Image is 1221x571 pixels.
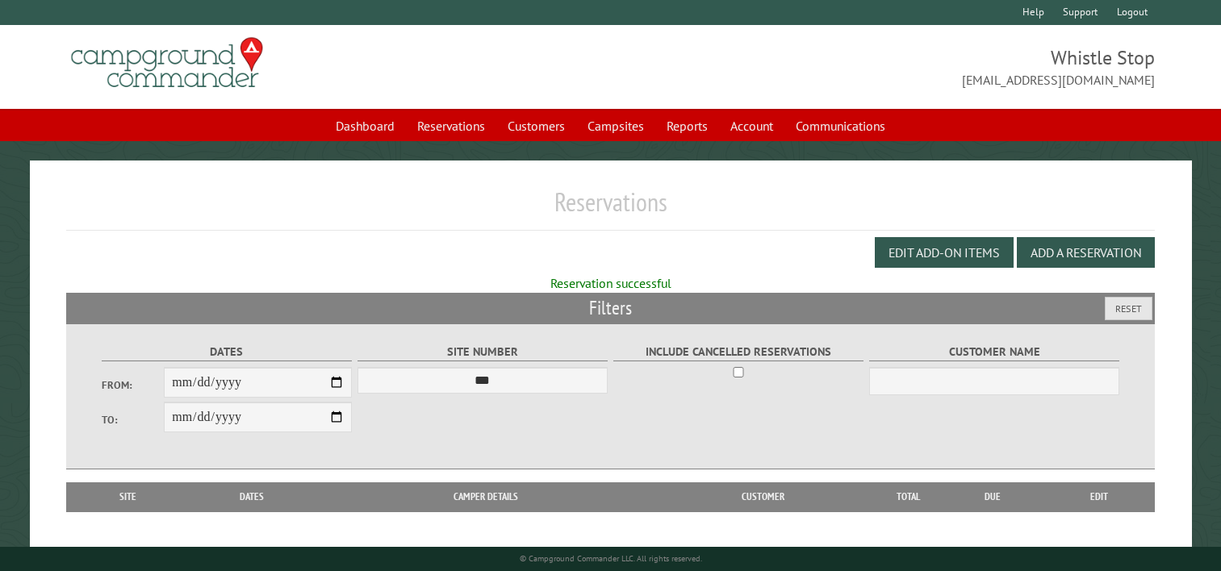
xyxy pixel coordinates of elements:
[66,31,268,94] img: Campground Commander
[875,237,1014,268] button: Edit Add-on Items
[869,343,1120,361] label: Customer Name
[102,343,353,361] label: Dates
[520,553,702,564] small: © Campground Commander LLC. All rights reserved.
[650,482,876,511] th: Customer
[74,482,182,511] th: Site
[358,343,608,361] label: Site Number
[66,274,1155,292] div: Reservation successful
[66,186,1155,231] h1: Reservations
[102,377,165,393] label: From:
[1105,297,1152,320] button: Reset
[182,482,322,511] th: Dates
[721,110,783,141] a: Account
[1044,482,1155,511] th: Edit
[102,412,165,427] label: To:
[876,482,941,511] th: Total
[578,110,654,141] a: Campsites
[941,482,1044,511] th: Due
[613,343,864,361] label: Include Cancelled Reservations
[408,110,495,141] a: Reservations
[326,110,404,141] a: Dashboard
[786,110,895,141] a: Communications
[1017,237,1155,268] button: Add a Reservation
[66,293,1155,323] h2: Filters
[322,482,650,511] th: Camper Details
[498,110,575,141] a: Customers
[657,110,717,141] a: Reports
[611,44,1156,90] span: Whistle Stop [EMAIL_ADDRESS][DOMAIN_NAME]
